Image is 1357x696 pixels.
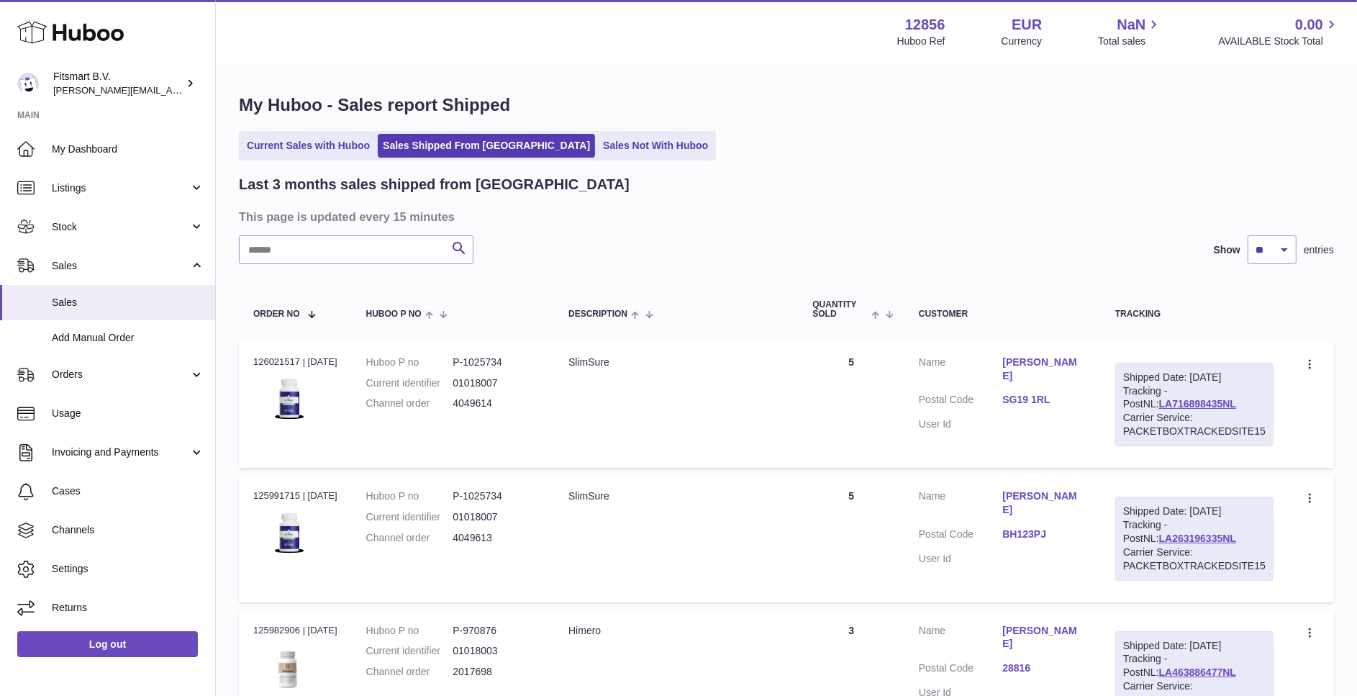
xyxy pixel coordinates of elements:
[366,489,453,503] dt: Huboo P no
[453,489,540,503] dd: P-1025734
[366,624,453,638] dt: Huboo P no
[1159,398,1236,410] a: LA716898435NL
[919,624,1002,655] dt: Name
[1214,243,1240,257] label: Show
[453,531,540,545] dd: 4049613
[453,356,540,369] dd: P-1025734
[1218,15,1340,48] a: 0.00 AVAILABLE Stock Total
[366,665,453,679] dt: Channel order
[52,484,204,498] span: Cases
[1002,528,1086,541] a: BH123PJ
[568,489,784,503] div: SlimSure
[239,209,1330,225] h3: This page is updated every 15 minutes
[253,356,337,369] div: 126021517 | [DATE]
[1002,356,1086,383] a: [PERSON_NAME]
[1115,309,1274,319] div: Tracking
[919,393,1002,410] dt: Postal Code
[1002,489,1086,517] a: [PERSON_NAME]
[52,143,204,156] span: My Dashboard
[1117,15,1145,35] span: NaN
[1295,15,1323,35] span: 0.00
[919,417,1002,431] dt: User Id
[919,489,1002,520] dt: Name
[52,601,204,615] span: Returns
[378,134,595,158] a: Sales Shipped From [GEOGRAPHIC_DATA]
[568,624,784,638] div: Himero
[1098,35,1162,48] span: Total sales
[1002,661,1086,675] a: 28816
[366,644,453,658] dt: Current identifier
[798,475,904,602] td: 5
[1002,393,1086,407] a: SG19 1RL
[366,309,422,319] span: Huboo P no
[52,562,204,576] span: Settings
[453,665,540,679] dd: 2017698
[366,510,453,524] dt: Current identifier
[253,373,325,422] img: 128561738056625.png
[812,300,867,319] span: Quantity Sold
[1012,15,1042,35] strong: EUR
[568,356,784,369] div: SlimSure
[919,661,1002,679] dt: Postal Code
[1218,35,1340,48] span: AVAILABLE Stock Total
[52,368,189,381] span: Orders
[1123,411,1266,438] div: Carrier Service: PACKETBOXTRACKEDSITE15
[52,220,189,234] span: Stock
[53,84,289,96] span: [PERSON_NAME][EMAIL_ADDRESS][DOMAIN_NAME]
[568,309,627,319] span: Description
[366,397,453,410] dt: Channel order
[1002,624,1086,651] a: [PERSON_NAME]
[453,644,540,658] dd: 01018003
[52,523,204,537] span: Channels
[919,356,1002,387] dt: Name
[52,407,204,420] span: Usage
[1115,497,1274,580] div: Tracking - PostNL:
[919,309,1086,319] div: Customer
[453,397,540,410] dd: 4049614
[17,73,39,94] img: jonathan@leaderoo.com
[1002,35,1043,48] div: Currency
[52,331,204,345] span: Add Manual Order
[919,552,1002,566] dt: User Id
[1159,666,1236,678] a: LA463886477NL
[453,624,540,638] dd: P-970876
[253,624,337,637] div: 125982906 | [DATE]
[1123,371,1266,384] div: Shipped Date: [DATE]
[239,175,630,194] h2: Last 3 months sales shipped from [GEOGRAPHIC_DATA]
[1123,505,1266,518] div: Shipped Date: [DATE]
[366,356,453,369] dt: Huboo P no
[1159,533,1236,544] a: LA263196335NL
[52,259,189,273] span: Sales
[453,376,540,390] dd: 01018007
[239,94,1334,117] h1: My Huboo - Sales report Shipped
[919,528,1002,545] dt: Postal Code
[798,341,904,468] td: 5
[366,376,453,390] dt: Current identifier
[1304,243,1334,257] span: entries
[253,489,337,502] div: 125991715 | [DATE]
[1123,639,1266,653] div: Shipped Date: [DATE]
[1123,546,1266,573] div: Carrier Service: PACKETBOXTRACKEDSITE15
[242,134,375,158] a: Current Sales with Huboo
[253,507,325,557] img: 128561738056625.png
[366,531,453,545] dt: Channel order
[253,641,325,694] img: 128561711358723.png
[905,15,945,35] strong: 12856
[1115,363,1274,446] div: Tracking - PostNL:
[453,510,540,524] dd: 01018007
[52,181,189,195] span: Listings
[897,35,945,48] div: Huboo Ref
[52,446,189,459] span: Invoicing and Payments
[1098,15,1162,48] a: NaN Total sales
[253,309,300,319] span: Order No
[53,70,183,97] div: Fitsmart B.V.
[17,631,198,657] a: Log out
[598,134,713,158] a: Sales Not With Huboo
[52,296,204,309] span: Sales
